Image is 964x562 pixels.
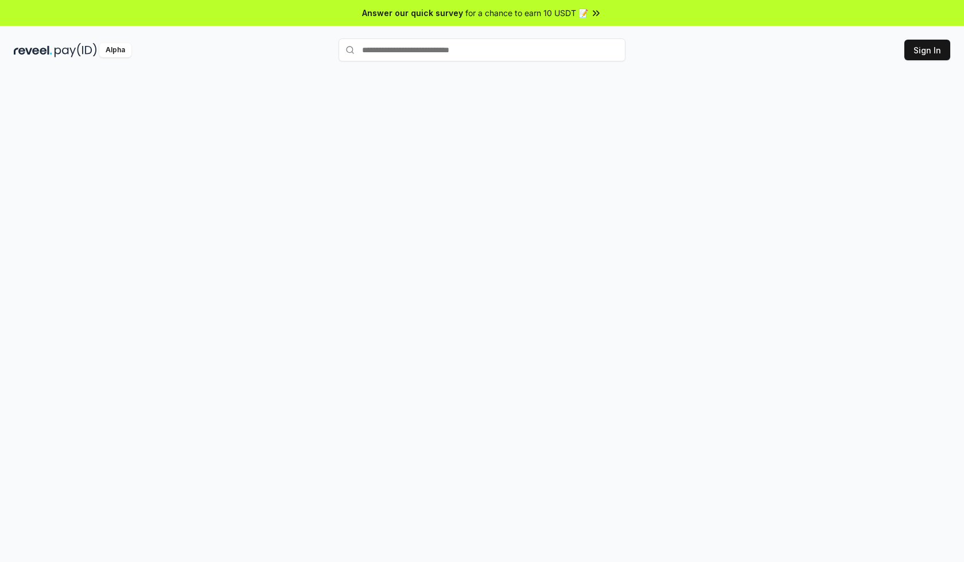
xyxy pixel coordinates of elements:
[99,43,131,57] div: Alpha
[362,7,463,19] span: Answer our quick survey
[14,43,52,57] img: reveel_dark
[55,43,97,57] img: pay_id
[904,40,950,60] button: Sign In
[465,7,588,19] span: for a chance to earn 10 USDT 📝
